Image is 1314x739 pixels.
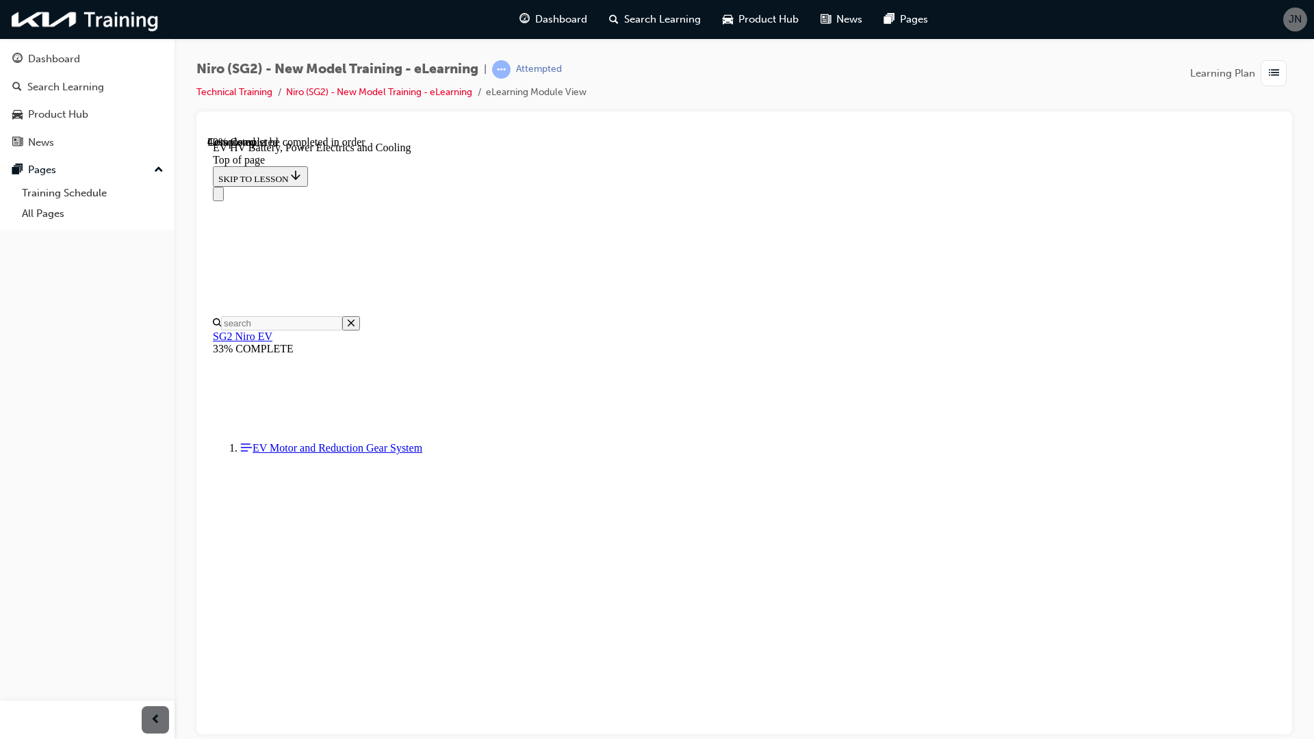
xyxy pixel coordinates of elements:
span: Niro (SG2) - New Model Training - eLearning [196,62,478,77]
button: Pages [5,157,169,183]
span: Pages [900,12,928,27]
span: Product Hub [738,12,799,27]
span: guage-icon [519,11,530,28]
button: SKIP TO LESSON [5,30,101,51]
a: Training Schedule [16,183,169,204]
span: search-icon [609,11,619,28]
span: pages-icon [12,164,23,177]
div: Attempted [516,63,562,76]
div: Search Learning [27,79,104,95]
div: Top of page [5,18,1068,30]
button: Close navigation menu [5,51,16,65]
a: car-iconProduct Hub [712,5,810,34]
a: Dashboard [5,47,169,72]
span: prev-icon [151,712,161,729]
div: Pages [28,162,56,178]
span: list-icon [1269,65,1279,82]
a: pages-iconPages [873,5,939,34]
a: guage-iconDashboard [508,5,598,34]
span: | [484,62,487,77]
span: search-icon [12,81,22,94]
div: News [28,135,54,151]
a: Technical Training [196,86,272,98]
span: news-icon [821,11,831,28]
span: JN [1289,12,1302,27]
button: Learning Plan [1190,60,1292,86]
span: Search Learning [624,12,701,27]
span: pages-icon [884,11,894,28]
span: Dashboard [535,12,587,27]
span: news-icon [12,137,23,149]
input: Search [14,180,135,194]
span: car-icon [723,11,733,28]
div: EV HV Battery, Power Electrics and Cooling [5,5,1068,18]
span: learningRecordVerb_ATTEMPT-icon [492,60,511,79]
a: News [5,130,169,155]
span: News [836,12,862,27]
li: eLearning Module View [486,85,587,101]
button: JN [1283,8,1307,31]
span: SKIP TO LESSON [11,38,95,48]
div: Product Hub [28,107,88,122]
a: Product Hub [5,102,169,127]
a: SG2 Niro EV [5,194,65,206]
button: DashboardSearch LearningProduct HubNews [5,44,169,157]
span: Learning Plan [1190,66,1255,81]
a: news-iconNews [810,5,873,34]
div: Dashboard [28,51,80,67]
span: guage-icon [12,53,23,66]
div: 33% COMPLETE [5,207,1068,219]
a: search-iconSearch Learning [598,5,712,34]
a: Search Learning [5,75,169,100]
span: car-icon [12,109,23,121]
span: up-icon [154,161,164,179]
img: kia-training [7,5,164,34]
a: All Pages [16,203,169,224]
a: Niro (SG2) - New Model Training - eLearning [286,86,472,98]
